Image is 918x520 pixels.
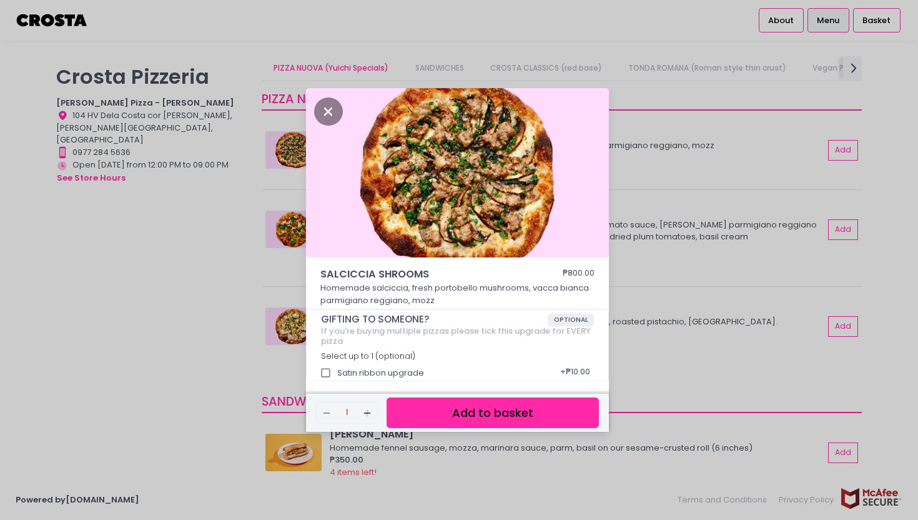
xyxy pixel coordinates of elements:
[321,314,548,325] span: GIFTING TO SOMEONE?
[556,361,594,385] div: + ₱10.00
[548,314,595,326] span: OPTIONAL
[321,351,415,361] span: Select up to 1 (optional)
[563,267,595,282] div: ₱800.00
[306,88,609,258] img: SALCICCIA SHROOMS
[314,104,343,117] button: Close
[320,267,526,282] span: SALCICCIA SHROOMS
[387,397,599,428] button: Add to basket
[320,282,595,306] p: Homemade salciccia, fresh portobello mushrooms, vacca bianca parmigiano reggiano, mozz
[321,326,595,346] div: If you're buying multiple pizzas please tick this upgrade for EVERY pizza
